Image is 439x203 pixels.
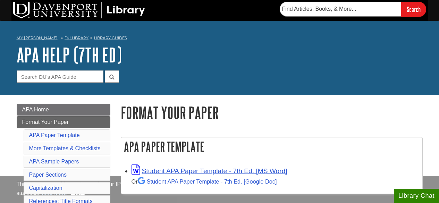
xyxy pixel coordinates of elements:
[29,185,62,191] a: Capitalization
[17,44,122,66] a: APA Help (7th Ed)
[280,2,401,16] input: Find Articles, Books, & More...
[121,137,422,156] h2: APA Paper Template
[394,189,439,203] button: Library Chat
[22,119,69,125] span: Format Your Paper
[65,35,88,40] a: DU Library
[29,172,67,178] a: Paper Sections
[17,104,110,116] a: APA Home
[280,2,426,17] form: Searches DU Library's articles, books, and more
[121,104,423,121] h1: Format Your Paper
[29,159,79,164] a: APA Sample Papers
[13,2,145,18] img: DU Library
[401,2,426,17] input: Search
[138,178,277,185] a: Student APA Paper Template - 7th Ed. [Google Doc]
[29,145,101,151] a: More Templates & Checklists
[17,33,423,44] nav: breadcrumb
[132,167,287,175] a: Link opens in new window
[22,107,49,112] span: APA Home
[17,35,58,41] a: My [PERSON_NAME]
[29,132,80,138] a: APA Paper Template
[94,35,127,40] a: Library Guides
[132,178,277,185] small: Or
[17,116,110,128] a: Format Your Paper
[17,70,103,83] input: Search DU's APA Guide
